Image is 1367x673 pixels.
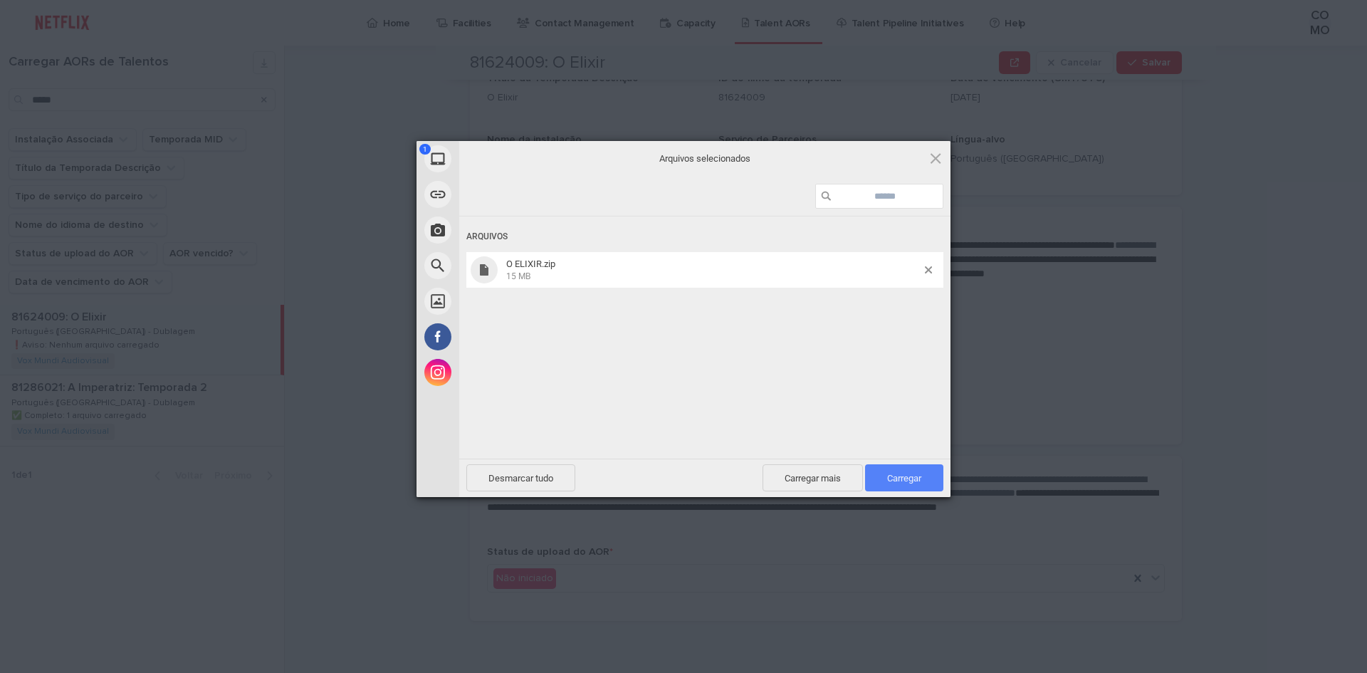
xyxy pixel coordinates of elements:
[417,248,587,283] div: Pesquisa na Web
[659,152,750,163] font: Arquivos selecionados
[506,259,555,269] font: O ELIXIR.zip
[417,141,587,177] div: Meu dispositivo
[785,473,841,484] font: Carregar mais
[417,177,587,212] div: Link (URL)
[506,271,530,281] font: 15 MB
[488,473,553,484] font: Desmarcar tudo
[417,355,587,390] div: Instagram
[928,150,943,166] span: Clique aqui ou pressione ESC para fechar o seletor
[417,212,587,248] div: Tirar foto
[887,473,921,484] font: Carregar
[865,464,943,491] span: Carregar
[502,259,925,282] span: O ELIXIR.zip
[417,319,587,355] div: Facebook
[417,283,587,319] div: Desaparecer
[466,231,508,241] font: Arquivos
[423,145,427,153] font: 1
